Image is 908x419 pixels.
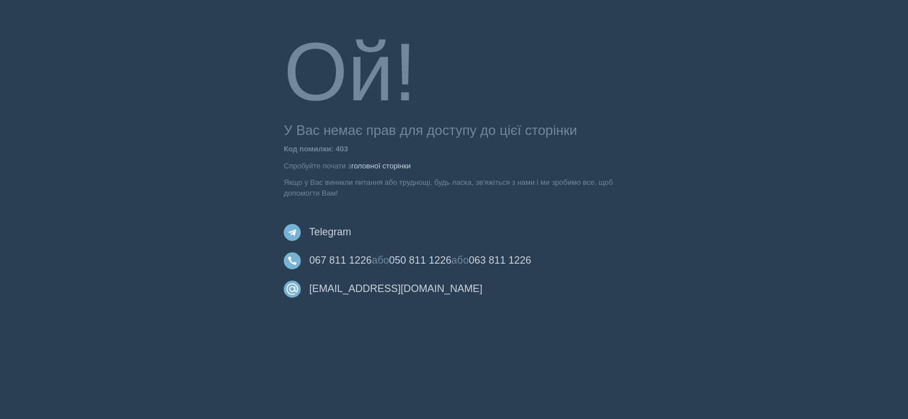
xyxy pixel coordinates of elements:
[284,123,624,138] h3: У Вас немає прав для доступу до цієї сторінки
[284,224,301,241] img: telegram.svg
[309,226,351,238] a: Telegram
[284,27,624,118] h1: Ой!
[469,255,531,266] a: 063 811 1226
[309,255,372,266] a: 067 811 1226
[284,252,301,269] img: phone-1055012.svg
[284,249,624,272] h4: або або
[284,177,624,198] p: Якщо у Вас виникли питання або труднощі, будь ласка, зв'яжіться з нами і ми зробимо все, щоб допо...
[284,281,301,298] img: email.svg
[284,160,624,171] p: Спробуйте почати з
[284,145,348,153] b: Код помилки: 403
[389,255,451,266] a: 050 811 1226
[309,283,482,294] a: [EMAIL_ADDRESS][DOMAIN_NAME]
[351,162,411,170] a: головної сторінки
